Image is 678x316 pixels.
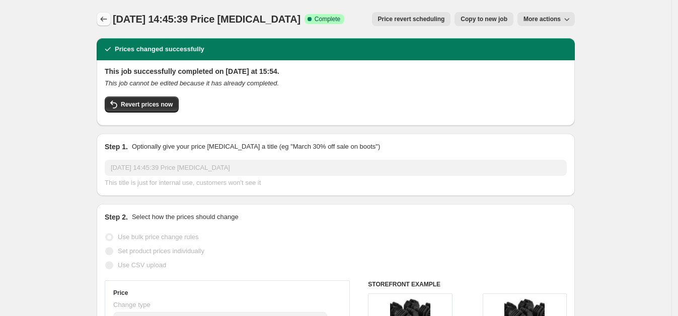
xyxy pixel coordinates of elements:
button: More actions [517,12,575,26]
span: Set product prices individually [118,247,204,255]
span: Price revert scheduling [378,15,445,23]
span: This title is just for internal use, customers won't see it [105,179,261,186]
span: Copy to new job [461,15,507,23]
h2: Prices changed successfully [115,44,204,54]
h2: Step 1. [105,142,128,152]
button: Price change jobs [97,12,111,26]
h6: STOREFRONT EXAMPLE [368,280,567,288]
button: Revert prices now [105,96,179,113]
p: Select how the prices should change [132,212,239,222]
span: Use bulk price change rules [118,233,198,241]
span: More actions [523,15,561,23]
i: This job cannot be edited because it has already completed. [105,79,279,87]
span: Complete [315,15,340,23]
h2: Step 2. [105,212,128,222]
span: Revert prices now [121,100,173,109]
input: 30% off holiday sale [105,160,567,176]
h3: Price [113,289,128,297]
span: [DATE] 14:45:39 Price [MEDICAL_DATA] [113,14,300,25]
span: Change type [113,301,150,308]
h2: This job successfully completed on [DATE] at 15:54. [105,66,567,76]
button: Price revert scheduling [372,12,451,26]
button: Copy to new job [455,12,513,26]
span: Use CSV upload [118,261,166,269]
p: Optionally give your price [MEDICAL_DATA] a title (eg "March 30% off sale on boots") [132,142,380,152]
